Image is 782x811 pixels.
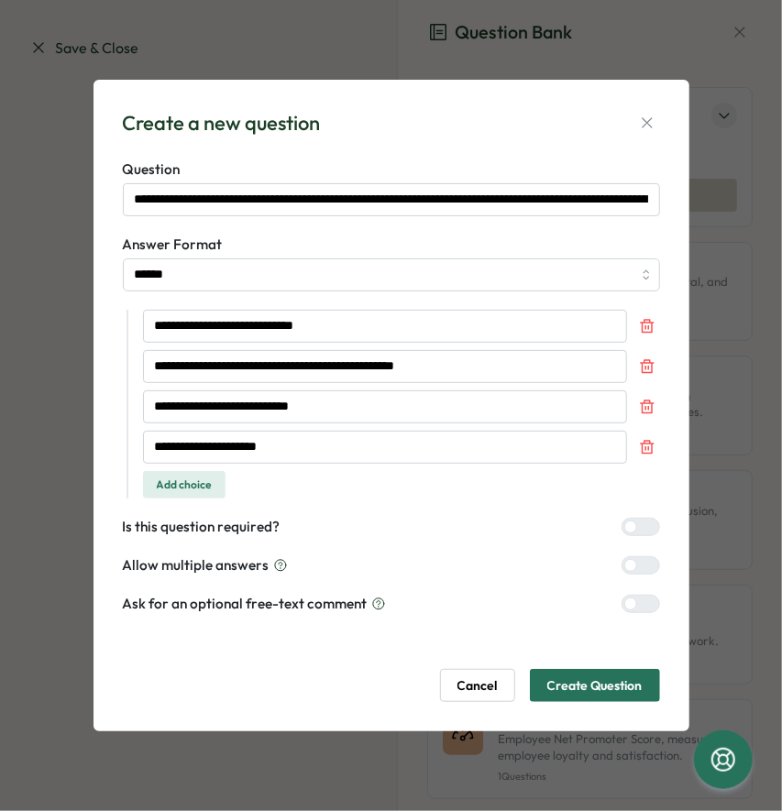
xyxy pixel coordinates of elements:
[123,235,660,255] label: Answer Format
[634,434,660,460] button: Remove choice 4
[634,354,660,379] button: Remove choice 2
[123,159,660,180] label: Question
[143,471,226,499] button: Add choice
[634,394,660,420] button: Remove choice 3
[530,669,660,702] button: Create Question
[123,594,368,614] span: Ask for an optional free-text comment
[547,670,643,701] span: Create Question
[157,472,212,498] span: Add choice
[457,670,498,701] span: Cancel
[123,109,321,137] div: Create a new question
[440,669,515,702] button: Cancel
[123,555,270,575] span: Allow multiple answers
[634,313,660,339] button: Remove choice 1
[123,517,281,537] label: Is this question required?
